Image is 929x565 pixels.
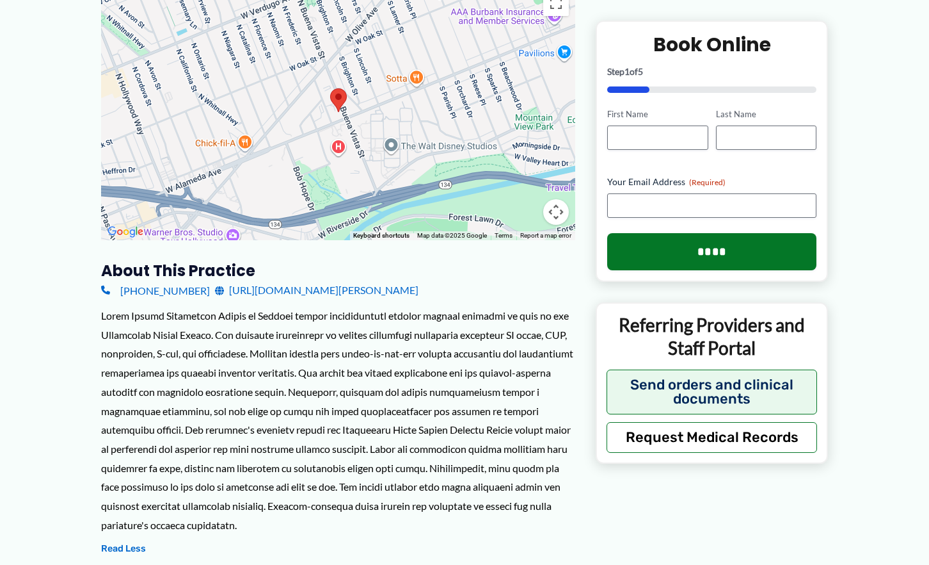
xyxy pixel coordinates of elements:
label: Last Name [716,108,816,120]
a: [URL][DOMAIN_NAME][PERSON_NAME] [215,281,418,300]
button: Read Less [101,541,146,557]
label: First Name [607,108,708,120]
span: Map data ©2025 Google [417,232,487,239]
button: Send orders and clinical documents [607,369,817,414]
span: (Required) [689,177,726,187]
img: Google [104,224,147,240]
label: Your Email Address [607,176,816,188]
a: [PHONE_NUMBER] [101,281,210,300]
h2: Book Online [607,32,816,57]
p: Referring Providers and Staff Portal [607,313,817,360]
a: Report a map error [520,232,571,239]
span: 5 [638,66,643,77]
span: 1 [624,66,630,77]
a: Terms (opens in new tab) [495,232,512,239]
button: Map camera controls [543,199,569,225]
div: Lorem Ipsumd Sitametcon Adipis el Seddoei tempor incididuntutl etdolor magnaal enimadmi ve quis n... [101,306,575,534]
a: Open this area in Google Maps (opens a new window) [104,224,147,240]
button: Request Medical Records [607,422,817,452]
p: Step of [607,67,816,76]
h3: About this practice [101,261,575,281]
button: Keyboard shortcuts [353,231,409,240]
